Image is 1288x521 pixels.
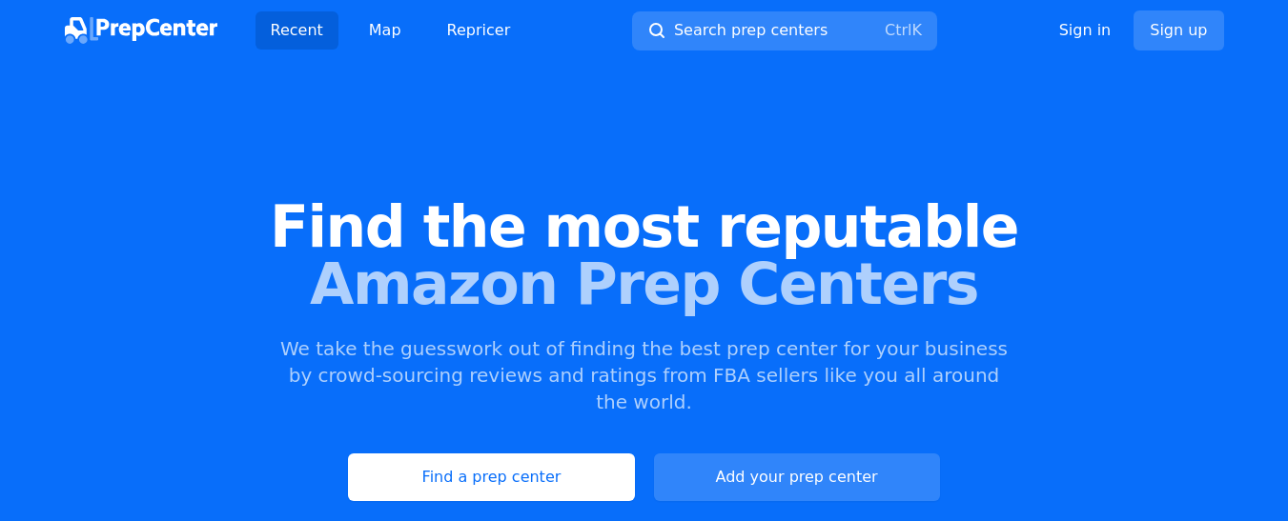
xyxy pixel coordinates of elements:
[1134,10,1223,50] a: Sign up
[278,335,1011,415] p: We take the guesswork out of finding the best prep center for your business by crowd-sourcing rev...
[65,17,217,44] img: PrepCenter
[1059,19,1112,42] a: Sign in
[674,19,828,42] span: Search prep centers
[354,11,417,50] a: Map
[348,453,634,501] a: Find a prep center
[31,198,1257,255] span: Find the most reputable
[256,11,338,50] a: Recent
[911,21,922,39] kbd: K
[432,11,526,50] a: Repricer
[31,255,1257,312] span: Amazon Prep Centers
[632,11,937,50] button: Search prep centersCtrlK
[654,453,940,501] a: Add your prep center
[885,21,911,39] kbd: Ctrl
